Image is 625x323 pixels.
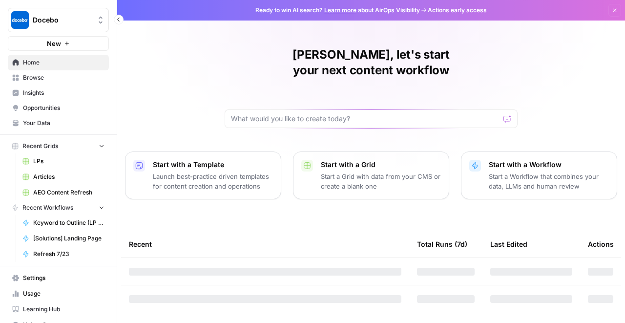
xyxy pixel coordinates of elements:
a: Refresh 7/23 [18,246,109,262]
span: [Solutions] Landing Page [33,234,104,243]
a: AEO Content Refresh [18,185,109,200]
span: Home [23,58,104,67]
a: LPs [18,153,109,169]
button: Start with a GridStart a Grid with data from your CMS or create a blank one [293,151,449,199]
button: Recent Grids [8,139,109,153]
p: Start a Workflow that combines your data, LLMs and human review [489,172,609,191]
button: Recent Workflows [8,200,109,215]
a: Settings [8,270,109,286]
a: Articles [18,169,109,185]
span: Keyword to Outline (LP version) [33,218,104,227]
p: Start a Grid with data from your CMS or create a blank one [321,172,441,191]
span: Browse [23,73,104,82]
img: Docebo Logo [11,11,29,29]
p: Start with a Workflow [489,160,609,170]
span: Actions early access [428,6,487,15]
a: Home [8,55,109,70]
p: Launch best-practice driven templates for content creation and operations [153,172,273,191]
a: [Solutions] Landing Page [18,231,109,246]
span: Your Data [23,119,104,128]
span: Refresh 7/23 [33,250,104,258]
input: What would you like to create today? [231,114,500,124]
a: Opportunities [8,100,109,116]
button: Workspace: Docebo [8,8,109,32]
span: Recent Workflows [22,203,73,212]
span: Usage [23,289,104,298]
a: Keyword to Outline (LP version) [18,215,109,231]
span: New [47,39,61,48]
span: Insights [23,88,104,97]
h1: [PERSON_NAME], let's start your next content workflow [225,47,518,78]
span: Opportunities [23,104,104,112]
span: Learning Hub [23,305,104,314]
span: AEO Content Refresh [33,188,104,197]
span: LPs [33,157,104,166]
a: Usage [8,286,109,301]
span: Recent Grids [22,142,58,151]
div: Recent [129,231,401,258]
p: Start with a Grid [321,160,441,170]
p: Start with a Template [153,160,273,170]
button: Start with a WorkflowStart a Workflow that combines your data, LLMs and human review [461,151,617,199]
div: Last Edited [490,231,527,258]
span: Docebo [33,15,92,25]
span: Ready to win AI search? about AirOps Visibility [255,6,420,15]
a: Browse [8,70,109,86]
span: Settings [23,274,104,282]
button: New [8,36,109,51]
a: Learn more [324,6,356,14]
a: Your Data [8,115,109,131]
button: Start with a TemplateLaunch best-practice driven templates for content creation and operations [125,151,281,199]
a: Learning Hub [8,301,109,317]
div: Actions [588,231,614,258]
div: Total Runs (7d) [417,231,467,258]
a: Insights [8,85,109,101]
span: Articles [33,172,104,181]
